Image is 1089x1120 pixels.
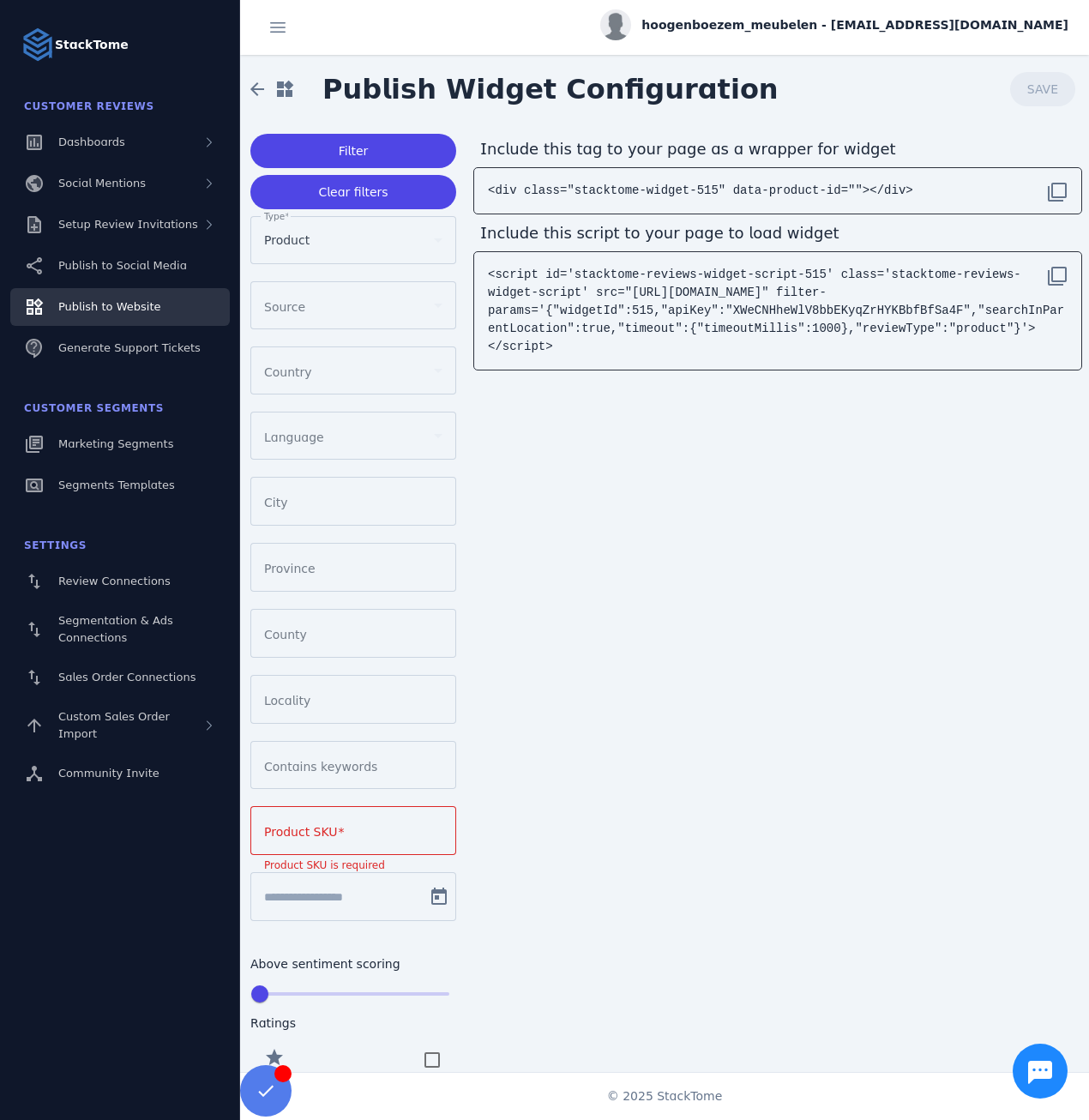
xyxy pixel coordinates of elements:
span: Publish to Social Media [58,259,187,272]
span: Customer Reviews [24,100,154,112]
span: Setup Review Invitations [58,218,198,231]
a: Marketing Segments [10,425,230,463]
span: Settings [24,539,87,551]
mat-label: County [264,628,307,641]
span: Publish to Website [58,300,160,313]
span: Generate Support Tickets [58,341,201,354]
span: © 2025 StackTome [607,1087,723,1105]
button: Clear filters [250,175,456,209]
span: Social Mentions [58,177,146,190]
img: profile.jpg [600,9,631,40]
span: Segments Templates [58,479,175,491]
mat-label: Ratings [250,1015,296,1033]
a: Publish to Social Media [10,247,230,285]
span: Clear filters [318,186,388,198]
a: Segmentation & Ads Connections [10,604,230,655]
div: Include this tag to your page as a wrapper for widget [473,130,1082,167]
mat-label: Language [264,431,324,444]
mat-label: Product SKU [264,825,338,839]
span: hoogenboezem_meubelen - [EMAIL_ADDRESS][DOMAIN_NAME] [641,16,1068,34]
a: Segments Templates [10,467,230,504]
span: Review Connections [58,575,171,587]
mat-label: Locality [264,694,310,708]
span: Customer Segments [24,402,164,414]
span: Dashboards [58,135,125,148]
button: hoogenboezem_meubelen - [EMAIL_ADDRESS][DOMAIN_NAME] [600,9,1068,40]
code: <div class="stacktome-widget-515" data-product-id=""></div> [488,184,913,197]
button: Filter [250,134,456,168]
mat-label: Source [264,300,305,314]
div: Include this script to your page to load widget [473,214,1082,251]
span: Publish Widget Configuration [309,55,792,123]
mat-icon: star [264,1047,285,1068]
span: Community Invite [58,767,159,780]
span: Segmentation & Ads Connections [58,614,173,644]
a: Publish to Website [10,288,230,326]
img: Logo image [21,27,55,62]
a: Review Connections [10,563,230,600]
span: Marketing Segments [58,437,173,450]
mat-label: Type [264,211,285,221]
mat-error: Product SKU is required [264,855,442,872]
button: Open calendar [422,880,456,914]
mat-icon: widgets [274,79,295,99]
a: Sales Order Connections [10,659,230,696]
a: Generate Support Tickets [10,329,230,367]
mat-label: City [264,496,287,509]
mat-label: Above sentiment scoring [250,955,400,973]
mat-label: Province [264,562,316,575]
mat-label: Country [264,365,312,379]
span: Sales Order Connections [58,671,196,683]
span: Custom Sales Order Import [58,710,170,740]
span: Product [264,230,310,250]
a: Community Invite [10,755,230,792]
code: <script id='stacktome-reviews-widget-script-515' class='stacktome-reviews-widget-script' src="[UR... [488,268,1064,353]
mat-label: Contains keywords [264,760,377,774]
span: Filter [339,145,369,157]
strong: StackTome [55,36,129,54]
